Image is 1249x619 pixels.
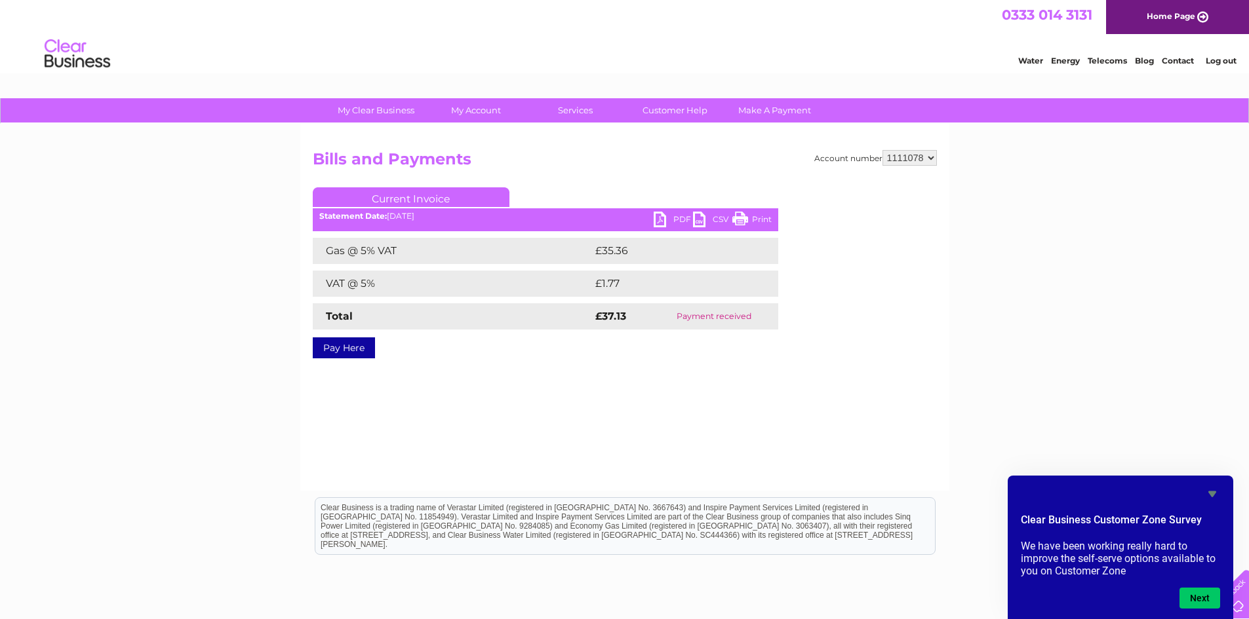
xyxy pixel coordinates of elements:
[313,337,375,358] a: Pay Here
[1051,56,1080,66] a: Energy
[1204,486,1220,502] button: Hide survey
[814,150,937,166] div: Account number
[1162,56,1194,66] a: Contact
[319,211,387,221] b: Statement Date:
[1018,56,1043,66] a: Water
[592,271,745,297] td: £1.77
[621,98,729,122] a: Customer Help
[1180,588,1220,609] button: Next question
[650,303,778,329] td: Payment received
[313,238,592,264] td: Gas @ 5% VAT
[1021,540,1220,577] p: We have been working really hard to improve the self-serve options available to you on Customer Zone
[1021,486,1220,609] div: Clear Business Customer Zone Survey
[326,310,353,322] strong: Total
[1002,7,1092,23] a: 0333 014 3131
[313,187,509,207] a: Current Invoice
[1088,56,1127,66] a: Telecoms
[693,212,732,231] a: CSV
[322,98,430,122] a: My Clear Business
[1021,512,1220,535] h2: Clear Business Customer Zone Survey
[721,98,829,122] a: Make A Payment
[313,150,937,175] h2: Bills and Payments
[1206,56,1237,66] a: Log out
[521,98,629,122] a: Services
[313,212,778,221] div: [DATE]
[315,7,935,64] div: Clear Business is a trading name of Verastar Limited (registered in [GEOGRAPHIC_DATA] No. 3667643...
[422,98,530,122] a: My Account
[732,212,772,231] a: Print
[595,310,626,322] strong: £37.13
[654,212,693,231] a: PDF
[592,238,751,264] td: £35.36
[313,271,592,297] td: VAT @ 5%
[1135,56,1154,66] a: Blog
[44,34,111,74] img: logo.png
